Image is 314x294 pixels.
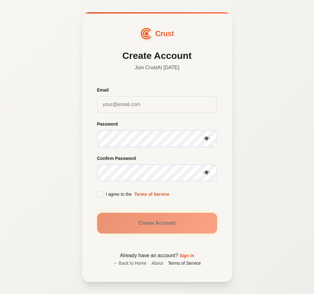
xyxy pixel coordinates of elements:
button: Show password [201,167,212,178]
a: About [151,260,163,267]
button: Create Account [97,213,217,234]
label: Email [97,87,217,93]
p: Join CrustAI [DATE] [97,64,217,71]
label: Confirm Password [97,155,217,162]
input: your@email.com [97,96,217,113]
label: I agree to the [97,191,169,198]
a: Terms of Service [134,191,169,198]
label: Password [97,121,217,127]
h2: Create Account [97,50,217,61]
a: ← Back to Home [113,260,146,267]
button: Show password [201,133,212,144]
a: Sign in [179,253,194,258]
a: Terms of Service [168,260,201,267]
p: Already have an account? [97,252,217,260]
img: CrustAI [140,27,153,41]
span: Crust [155,28,174,40]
